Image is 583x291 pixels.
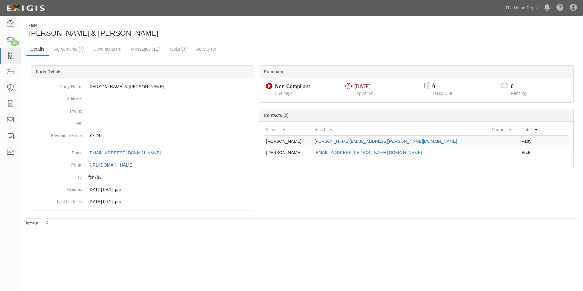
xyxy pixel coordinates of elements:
dt: Created [34,183,82,192]
dd: 02/09/2023 09:12 pm [34,183,251,196]
dt: Last Updated [34,196,82,205]
div: Non-Compliant [275,83,310,90]
td: Broker [519,147,544,158]
dt: Address [34,93,82,102]
img: logo-5460c22ac91f19d4615b14bd174203de0afe785f0fc80cf4dbbc73dc1793850b.png [5,3,47,14]
small: by [26,220,48,225]
a: [URL][DOMAIN_NAME] [88,163,140,167]
span: Expiration [354,91,373,96]
div: 43 [11,40,19,46]
dt: Portal [34,159,82,168]
div: STANLEY BLACK & DECKER [26,23,298,38]
td: [PERSON_NAME] [264,135,312,147]
dt: Email [34,147,82,156]
th: Role [519,124,544,135]
b: Party Details [36,69,62,74]
dd: 02/09/2023 09:12 pm [34,196,251,208]
dd: ftm7h3 [34,171,251,183]
div: [EMAIL_ADDRESS][DOMAIN_NAME] [88,150,161,156]
p: 0 [511,83,534,90]
span: Since 04/01/2024 [275,91,292,96]
dt: Party Name [34,81,82,90]
a: Documents (4) [89,43,126,55]
a: Exigis, LLC [30,221,48,225]
th: Email [312,124,489,135]
td: [PERSON_NAME] [264,147,312,158]
span: Pending [511,91,526,96]
a: Tasks (0) [165,43,191,55]
th: Phone [489,124,519,135]
dt: Fax [34,117,82,126]
div: Party [28,23,158,28]
a: Agreements (7) [50,43,88,55]
a: [EMAIL_ADDRESS][DOMAIN_NAME] [88,150,167,155]
p: 0 [432,83,460,90]
a: [PERSON_NAME][EMAIL_ADDRESS][PERSON_NAME][DOMAIN_NAME] [314,139,457,144]
b: Summary [264,69,283,74]
p: 516242 [88,132,251,138]
i: Non-Compliant [266,83,273,90]
dt: Payment Vendor [34,129,82,138]
th: Name [264,124,312,135]
a: Messages (11) [127,43,164,55]
a: [EMAIL_ADDRESS][PERSON_NAME][DOMAIN_NAME] [314,150,422,155]
a: Activity (0) [192,43,221,55]
dd: [PERSON_NAME] & [PERSON_NAME] [34,81,251,93]
td: Party [519,135,544,147]
b: Contacts (2) [264,113,288,118]
a: Details [26,43,49,56]
span: Tasks Due [432,91,452,96]
dt: Phone [34,105,82,114]
a: The Home Depot [502,2,541,14]
span: [PERSON_NAME] & [PERSON_NAME] [29,29,158,37]
i: Help Center - Complianz [556,4,564,12]
dt: ID [34,171,82,180]
span: [DATE] [354,84,370,89]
